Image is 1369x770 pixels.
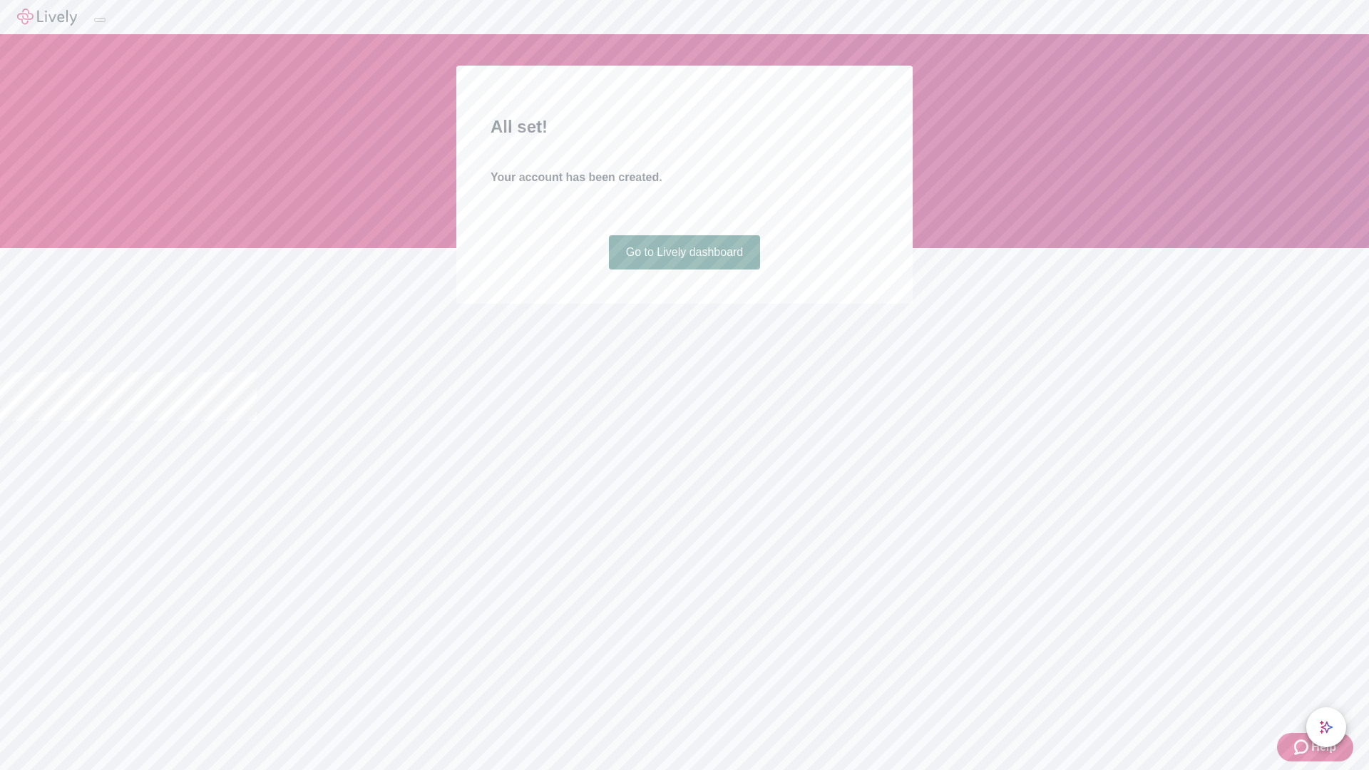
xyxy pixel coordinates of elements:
[1319,720,1333,734] svg: Lively AI Assistant
[1277,733,1353,761] button: Zendesk support iconHelp
[1311,739,1336,756] span: Help
[1294,739,1311,756] svg: Zendesk support icon
[609,235,761,269] a: Go to Lively dashboard
[491,114,878,140] h2: All set!
[1306,707,1346,747] button: chat
[94,18,106,22] button: Log out
[17,9,77,26] img: Lively
[491,169,878,186] h4: Your account has been created.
